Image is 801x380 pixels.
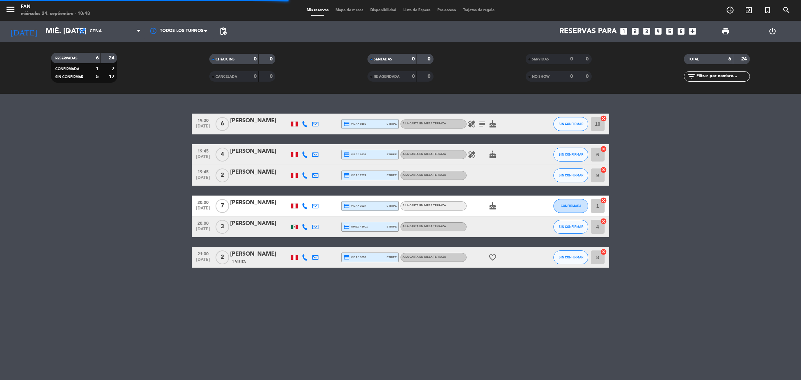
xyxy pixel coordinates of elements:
div: [PERSON_NAME] [230,116,289,125]
div: [PERSON_NAME] [230,198,289,207]
span: CONFIRMADA [561,204,581,208]
span: Pre-acceso [434,8,460,12]
span: Mapa de mesas [332,8,367,12]
span: [DATE] [194,155,212,163]
span: 19:30 [194,116,212,124]
span: A la carta en Mesa Terraza [403,225,446,228]
strong: 0 [586,74,590,79]
span: 19:45 [194,167,212,175]
span: pending_actions [219,27,227,35]
strong: 6 [728,57,731,61]
i: cancel [600,218,607,225]
span: RESERVADAS [55,57,78,60]
strong: 1 [96,66,99,71]
span: 19:45 [194,147,212,155]
i: add_circle_outline [726,6,734,14]
strong: 0 [254,57,257,61]
i: cancel [600,146,607,152]
span: CANCELADA [216,75,237,79]
i: [DATE] [5,24,42,39]
span: 20:00 [194,198,212,206]
strong: 0 [412,57,415,61]
i: arrow_drop_down [65,27,73,35]
span: SENTADAS [374,58,392,61]
span: stripe [387,224,397,229]
strong: 0 [570,57,573,61]
span: stripe [387,152,397,157]
div: [PERSON_NAME] [230,219,289,228]
i: credit_card [343,151,350,158]
strong: 0 [412,74,415,79]
span: SIN CONFIRMAR [55,75,83,79]
strong: 0 [570,74,573,79]
span: TOTAL [688,58,699,61]
span: CHECK INS [216,58,235,61]
i: credit_card [343,203,350,209]
span: RE AGENDADA [374,75,399,79]
strong: 0 [270,57,274,61]
span: A la carta en Mesa Terraza [403,122,446,125]
i: credit_card [343,172,350,179]
span: SIN CONFIRMAR [559,173,583,177]
i: cake [488,202,497,210]
span: visa * 8180 [343,121,366,127]
span: SERVIDAS [532,58,549,61]
span: Mis reservas [303,8,332,12]
strong: 5 [96,74,99,79]
i: looks_4 [654,27,663,36]
span: stripe [387,122,397,126]
span: 7 [216,199,229,213]
span: 3 [216,220,229,234]
i: search [782,6,791,14]
div: [PERSON_NAME] [230,168,289,177]
strong: 6 [96,56,99,60]
span: 4 [216,148,229,162]
span: [DATE] [194,206,212,214]
button: SIN CONFIRMAR [553,220,588,234]
span: 20:00 [194,219,212,227]
span: SIN CONFIRMAR [559,152,583,156]
span: Reservas para [559,27,617,36]
button: menu [5,4,16,17]
i: healing [468,150,476,159]
i: looks_two [631,27,640,36]
button: SIN CONFIRMAR [553,168,588,182]
span: visa * 3327 [343,203,366,209]
i: cancel [600,115,607,122]
span: visa * 9258 [343,151,366,158]
span: Lista de Espera [400,8,434,12]
i: filter_list [687,72,696,81]
i: cake [488,120,497,128]
span: SIN CONFIRMAR [559,255,583,259]
i: favorite_border [488,253,497,262]
span: visa * 3257 [343,254,366,261]
i: looks_6 [677,27,686,36]
span: 1 Visita [232,259,246,265]
i: credit_card [343,254,350,261]
i: credit_card [343,121,350,127]
span: SIN CONFIRMAR [559,225,583,229]
i: turned_in_not [763,6,772,14]
span: 6 [216,117,229,131]
strong: 7 [112,66,116,71]
span: stripe [387,173,397,177]
span: A la carta en Mesa Terraza [403,204,446,207]
button: SIN CONFIRMAR [553,117,588,131]
input: Filtrar por nombre... [696,73,750,80]
i: looks_3 [642,27,651,36]
span: [DATE] [194,227,212,235]
span: [DATE] [194,175,212,183]
i: power_settings_new [768,27,777,35]
strong: 0 [270,74,274,79]
span: print [721,27,730,35]
div: [PERSON_NAME] [230,250,289,259]
i: cancel [600,248,607,255]
button: SIN CONFIRMAR [553,148,588,162]
span: stripe [387,255,397,259]
div: Fan [21,3,90,10]
i: credit_card [343,224,350,230]
div: LOG OUT [749,21,796,42]
span: A la carta en Mesa Terraza [403,174,446,176]
i: cancel [600,197,607,204]
span: amex * 1001 [343,224,368,230]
